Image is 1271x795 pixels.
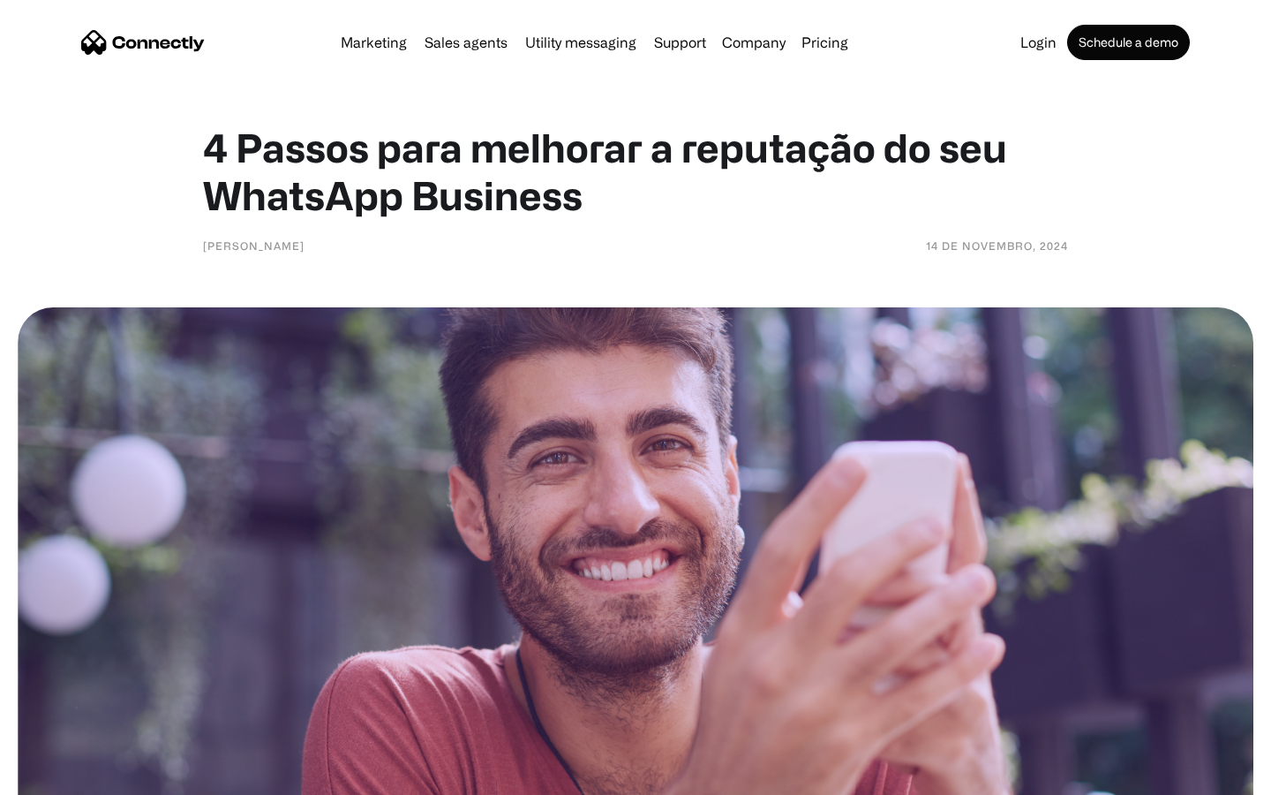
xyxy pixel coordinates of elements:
[926,237,1068,254] div: 14 de novembro, 2024
[417,35,515,49] a: Sales agents
[1067,25,1190,60] a: Schedule a demo
[647,35,713,49] a: Support
[18,764,106,789] aside: Language selected: English
[203,237,305,254] div: [PERSON_NAME]
[1013,35,1064,49] a: Login
[203,124,1068,219] h1: 4 Passos para melhorar a reputação do seu WhatsApp Business
[334,35,414,49] a: Marketing
[722,30,786,55] div: Company
[518,35,643,49] a: Utility messaging
[35,764,106,789] ul: Language list
[794,35,855,49] a: Pricing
